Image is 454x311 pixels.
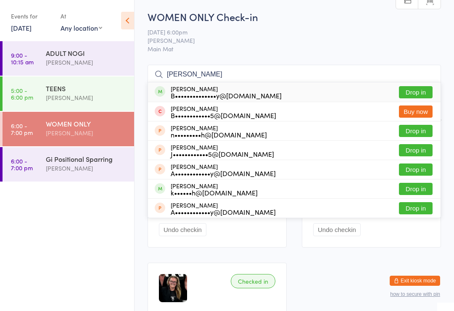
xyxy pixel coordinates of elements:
div: [PERSON_NAME] [171,85,282,99]
span: [PERSON_NAME] [148,36,428,45]
span: [DATE] 6:00pm [148,28,428,36]
div: n•••••••••h@[DOMAIN_NAME] [171,131,267,138]
div: Any location [61,23,102,32]
a: 9:00 -10:15 amADULT NOGI[PERSON_NAME] [3,41,134,76]
div: At [61,9,102,23]
time: 9:00 - 10:15 am [11,52,34,65]
div: TEENS [46,84,127,93]
button: Buy now [399,105,433,118]
div: Gi Positional Sparring [46,154,127,163]
div: ADULT NOGI [46,48,127,58]
div: [PERSON_NAME] [171,202,276,215]
div: A••••••••••••y@[DOMAIN_NAME] [171,208,276,215]
img: image1726640867.png [159,274,187,302]
div: Events for [11,9,52,23]
div: WOMEN ONLY [46,119,127,128]
time: 5:00 - 6:00 pm [11,87,33,100]
div: [PERSON_NAME] [171,105,276,119]
input: Search [148,65,441,84]
div: [PERSON_NAME] [46,93,127,103]
button: Undo checkin [313,223,361,236]
div: [PERSON_NAME] [171,144,274,157]
div: [PERSON_NAME] [46,58,127,67]
div: Checked in [231,274,275,288]
time: 6:00 - 7:00 pm [11,158,33,171]
time: 6:00 - 7:00 pm [11,122,33,136]
div: [PERSON_NAME] [171,182,258,196]
div: [PERSON_NAME] [171,124,267,138]
button: Drop in [399,183,433,195]
div: [PERSON_NAME] [46,128,127,138]
div: [PERSON_NAME] [171,163,276,177]
div: k••••••h@[DOMAIN_NAME] [171,189,258,196]
span: Main Mat [148,45,441,53]
button: Drop in [399,163,433,176]
div: J••••••••••••5@[DOMAIN_NAME] [171,150,274,157]
button: how to secure with pin [390,291,440,297]
button: Undo checkin [159,223,206,236]
a: 6:00 -7:00 pmWOMEN ONLY[PERSON_NAME] [3,112,134,146]
div: [PERSON_NAME] [46,163,127,173]
div: B••••••••••••••y@[DOMAIN_NAME] [171,92,282,99]
a: 6:00 -7:00 pmGi Positional Sparring[PERSON_NAME] [3,147,134,182]
div: B••••••••••••5@[DOMAIN_NAME] [171,112,276,119]
button: Drop in [399,125,433,137]
button: Drop in [399,144,433,156]
a: 5:00 -6:00 pmTEENS[PERSON_NAME] [3,76,134,111]
button: Drop in [399,202,433,214]
button: Drop in [399,86,433,98]
div: A••••••••••••y@[DOMAIN_NAME] [171,170,276,177]
button: Exit kiosk mode [390,276,440,286]
a: [DATE] [11,23,32,32]
h2: WOMEN ONLY Check-in [148,10,441,24]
